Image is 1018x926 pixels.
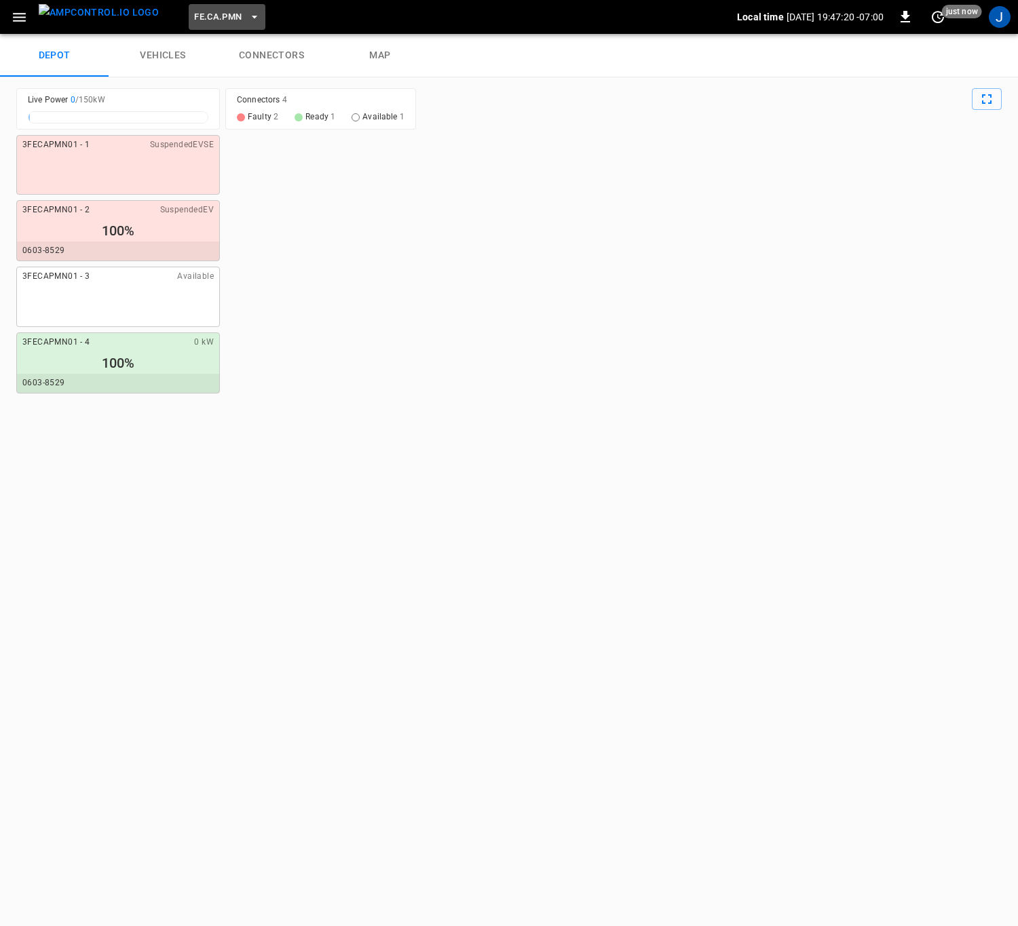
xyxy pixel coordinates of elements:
[75,95,105,104] span: / 150 kW
[28,94,208,106] div: Live Power
[274,112,278,121] span: 2
[22,270,90,284] span: 3FECAPMN01 - 3
[194,336,214,349] span: 0 kW
[16,135,220,195] a: 3FECAPMN01 - 1SuspendedEVSE
[16,332,220,393] a: 3FECAPMN01 - 40 kW100%0603-8529
[787,10,884,24] p: [DATE] 19:47:20 -07:00
[326,34,434,77] a: map
[22,377,65,390] span: 0603-8529
[989,6,1011,28] div: profile-icon
[177,270,214,284] span: Available
[39,4,159,21] img: ampcontrol.io logo
[400,112,404,121] span: 1
[71,95,75,104] span: 0
[22,204,90,217] span: 3FECAPMN01 - 2
[17,352,219,374] div: 100%
[189,4,265,31] button: FE.CA.PMN
[194,9,242,25] span: FE.CA.PMN
[17,220,219,242] div: 100%
[282,95,287,104] span: 4
[737,10,784,24] p: Local time
[150,138,214,152] span: SuspendedEVSE
[362,111,404,123] span: Available
[305,111,335,123] span: Ready
[331,112,335,121] span: 1
[972,88,1002,110] button: Full Screen
[160,204,214,217] span: SuspendedEV
[217,34,326,77] a: connectors
[16,267,220,326] a: 3FECAPMN01 - 3Available
[109,34,217,77] a: vehicles
[16,200,220,261] a: 3FECAPMN01 - 2SuspendedEV100%0603-8529
[927,6,949,28] button: set refresh interval
[22,244,65,258] span: 0603-8529
[248,111,278,123] span: Faulty
[22,138,90,152] span: 3FECAPMN01 - 1
[237,94,404,106] div: Connectors
[942,5,982,18] span: just now
[22,336,90,349] span: 3FECAPMN01 - 4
